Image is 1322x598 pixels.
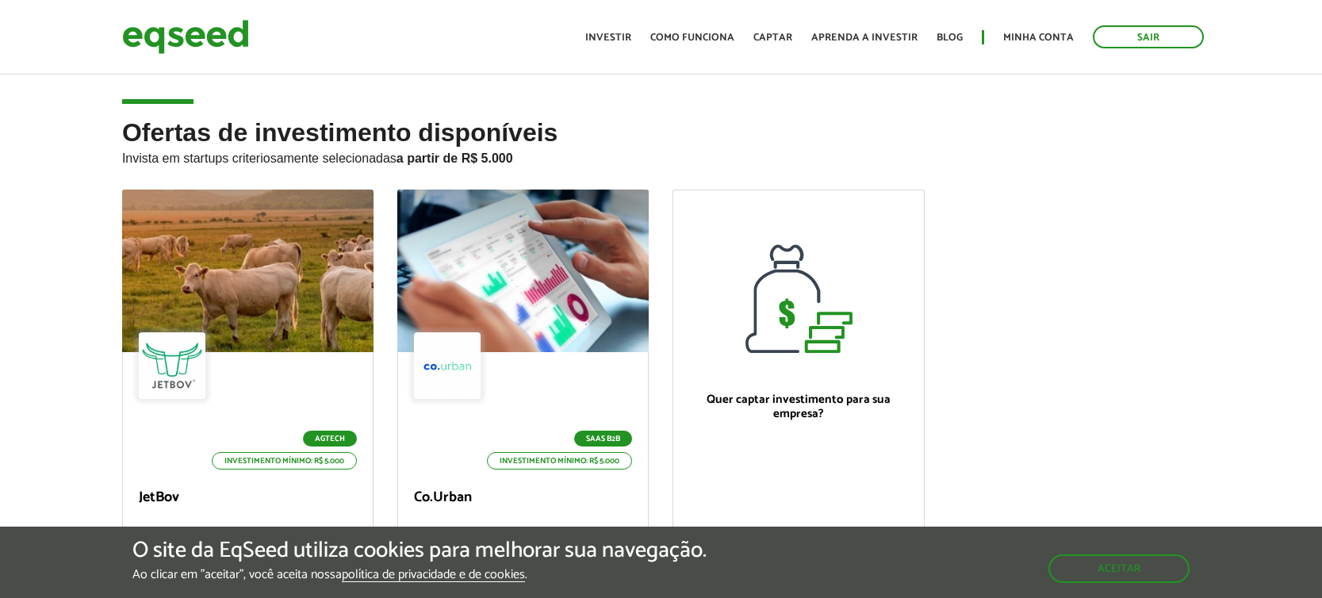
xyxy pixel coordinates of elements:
[122,147,1200,166] p: Invista em startups criteriosamente selecionadas
[139,489,357,507] p: JetBov
[1003,33,1074,43] a: Minha conta
[212,452,357,470] p: Investimento mínimo: R$ 5.000
[414,489,632,507] p: Co.Urban
[122,119,1200,190] h2: Ofertas de investimento disponíveis
[811,33,918,43] a: Aprenda a investir
[937,33,963,43] a: Blog
[1048,554,1190,583] button: Aceitar
[1093,25,1204,48] a: Sair
[122,16,249,58] img: EqSeed
[132,539,707,563] h5: O site da EqSeed utiliza cookies para melhorar sua navegação.
[585,33,631,43] a: Investir
[689,393,907,421] p: Quer captar investimento para sua empresa?
[487,452,632,470] p: Investimento mínimo: R$ 5.000
[397,151,513,165] strong: a partir de R$ 5.000
[303,431,357,447] p: Agtech
[753,33,792,43] a: Captar
[342,569,525,582] a: política de privacidade e de cookies
[132,567,707,582] p: Ao clicar em "aceitar", você aceita nossa .
[650,33,734,43] a: Como funciona
[574,431,632,447] p: SaaS B2B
